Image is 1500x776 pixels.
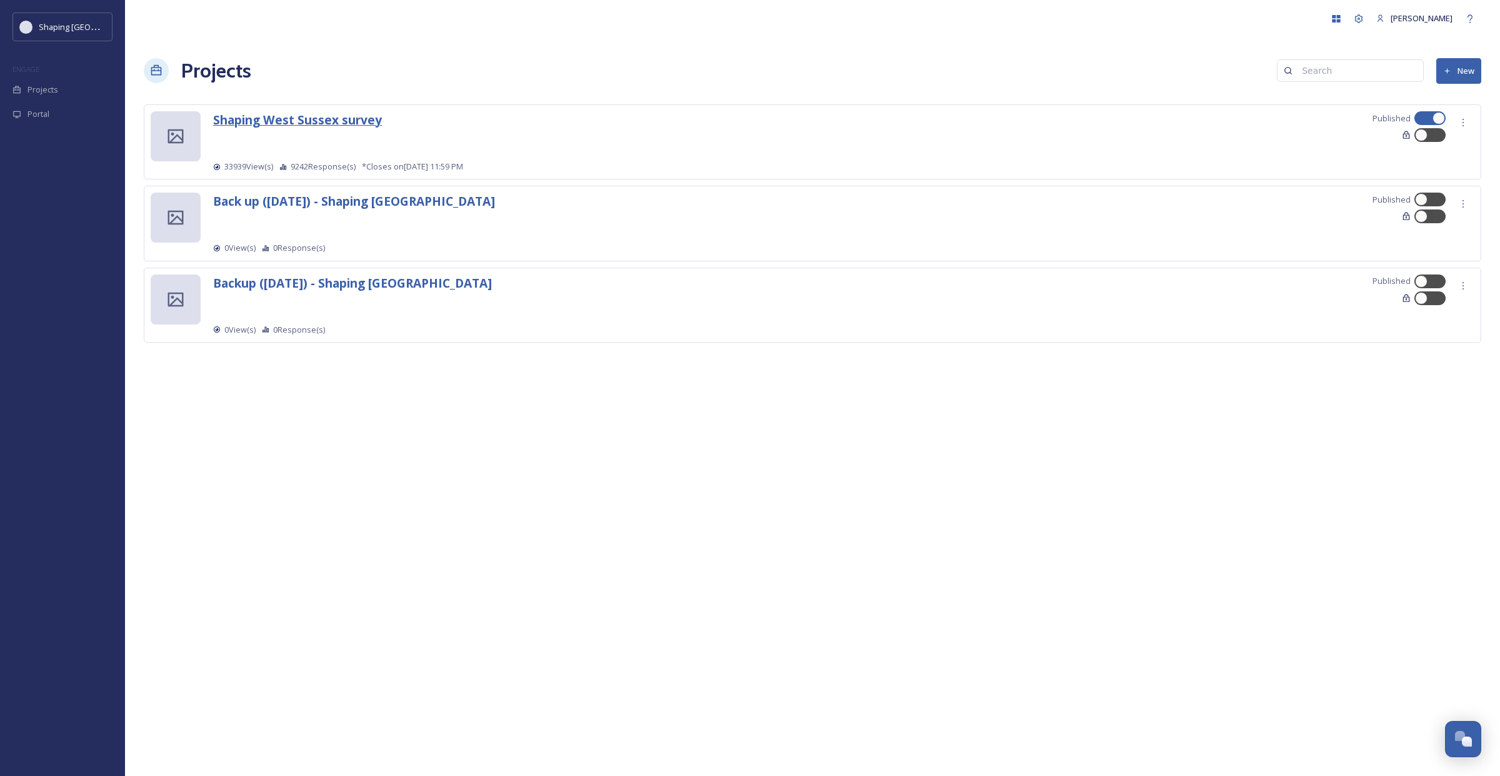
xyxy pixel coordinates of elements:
[213,193,495,209] strong: Back up ([DATE]) - Shaping [GEOGRAPHIC_DATA]
[1391,13,1452,24] span: [PERSON_NAME]
[1372,113,1411,124] span: Published
[213,111,382,128] strong: Shaping West Sussex survey
[1370,6,1459,31] a: [PERSON_NAME]
[27,84,58,96] span: Projects
[27,108,49,120] span: Portal
[213,115,382,127] a: Shaping West Sussex survey
[12,64,39,74] span: ENGAGE
[291,161,356,173] span: 9242 Response(s)
[213,278,492,290] a: Backup ([DATE]) - Shaping [GEOGRAPHIC_DATA]
[213,196,495,208] a: Back up ([DATE]) - Shaping [GEOGRAPHIC_DATA]
[362,161,463,173] span: *Closes on [DATE] 11:59 PM
[1436,58,1481,84] button: New
[213,275,492,291] strong: Backup ([DATE]) - Shaping [GEOGRAPHIC_DATA]
[273,324,325,336] span: 0 Response(s)
[1372,194,1411,206] span: Published
[181,56,251,86] a: Projects
[1296,58,1417,83] input: Search
[273,242,325,254] span: 0 Response(s)
[224,324,256,336] span: 0 View(s)
[1445,721,1481,757] button: Open Chat
[39,21,151,33] span: Shaping [GEOGRAPHIC_DATA]
[224,242,256,254] span: 0 View(s)
[1372,275,1411,287] span: Published
[224,161,273,173] span: 33939 View(s)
